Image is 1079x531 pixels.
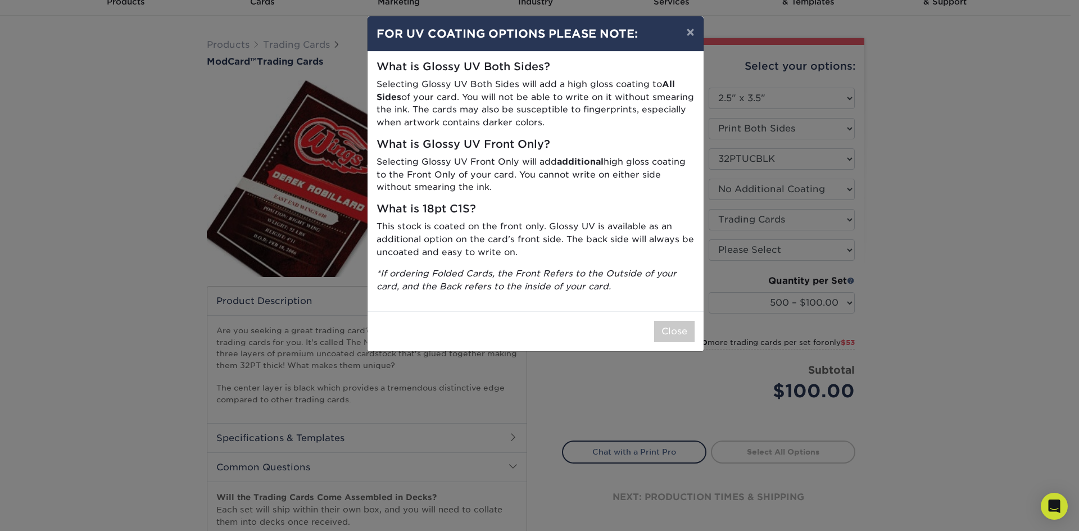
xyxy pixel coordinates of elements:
[377,156,695,194] p: Selecting Glossy UV Front Only will add high gloss coating to the Front Only of your card. You ca...
[377,79,675,102] strong: All Sides
[377,268,677,292] i: *If ordering Folded Cards, the Front Refers to the Outside of your card, and the Back refers to t...
[377,220,695,258] p: This stock is coated on the front only. Glossy UV is available as an additional option on the car...
[654,321,695,342] button: Close
[377,25,695,42] h4: FOR UV COATING OPTIONS PLEASE NOTE:
[677,16,703,48] button: ×
[1041,493,1068,520] div: Open Intercom Messenger
[377,138,695,151] h5: What is Glossy UV Front Only?
[557,156,604,167] strong: additional
[377,61,695,74] h5: What is Glossy UV Both Sides?
[377,78,695,129] p: Selecting Glossy UV Both Sides will add a high gloss coating to of your card. You will not be abl...
[377,203,695,216] h5: What is 18pt C1S?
